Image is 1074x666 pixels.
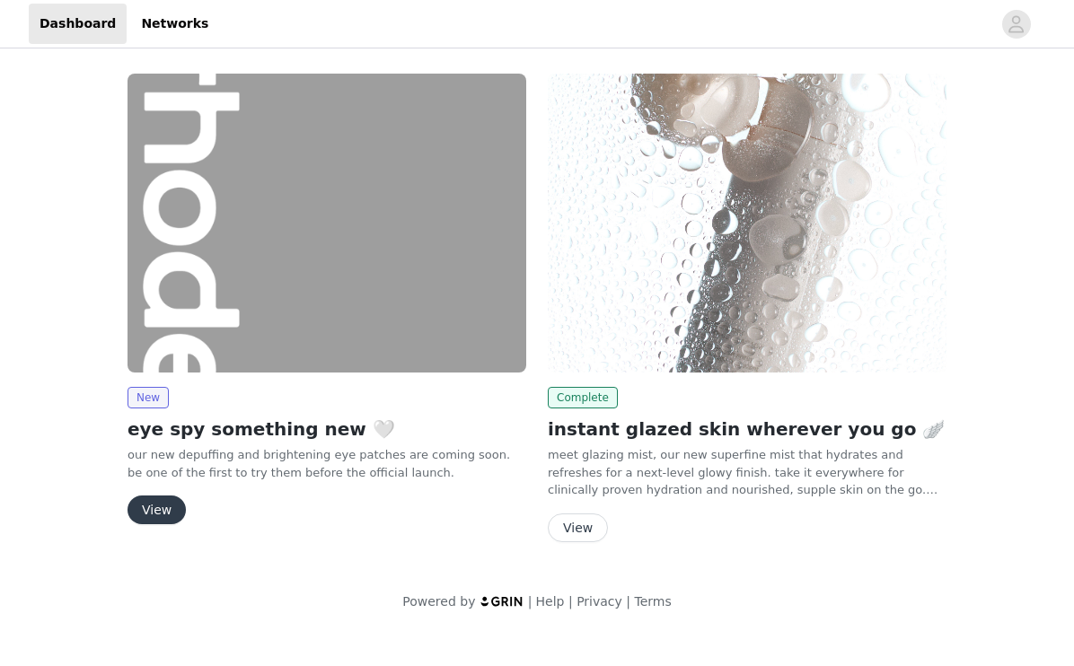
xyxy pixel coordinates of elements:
a: Dashboard [29,4,127,44]
a: View [128,504,186,517]
button: View [128,495,186,524]
h2: instant glazed skin wherever you go 🪽 [548,416,946,443]
span: Powered by [402,594,475,609]
span: Complete [548,387,618,408]
span: | [568,594,573,609]
span: | [528,594,533,609]
button: View [548,513,608,542]
div: avatar [1008,10,1025,39]
img: rhode skin [548,74,946,372]
h2: eye spy something new 🤍 [128,416,526,443]
a: Help [536,594,565,609]
span: | [626,594,630,609]
a: View [548,521,608,535]
a: Terms [634,594,671,609]
a: Networks [130,4,219,44]
img: logo [480,595,524,607]
p: meet glazing mist, our new superfine mist that hydrates and refreshes for a next-level glowy fini... [548,446,946,499]
img: rhode skin [128,74,526,372]
span: New [128,387,169,408]
a: Privacy [577,594,622,609]
p: our new depuffing and brightening eye patches are coming soon. be one of the first to try them be... [128,446,526,481]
